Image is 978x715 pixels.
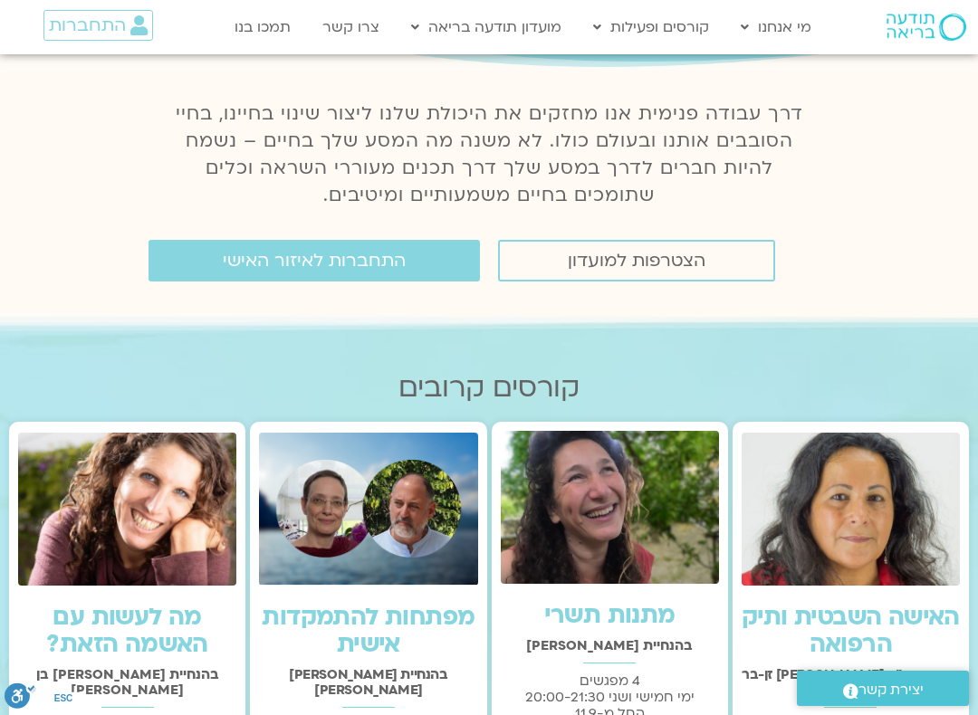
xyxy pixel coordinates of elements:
h2: בהנחיית [PERSON_NAME] [501,638,719,653]
a: מי אנחנו [732,10,820,44]
img: תודעה בריאה [887,14,966,41]
a: יצירת קשר [797,671,969,706]
a: צרו קשר [313,10,388,44]
span: יצירת קשר [858,678,924,702]
a: מה לעשות עם האשמה הזאת? [46,601,207,661]
p: דרך עבודה פנימית אנו מחזקים את היכולת שלנו ליצור שינוי בחיינו, בחיי הסובבים אותנו ובעולם כולו. לא... [165,100,813,209]
h2: קורסים קרובים [9,372,969,404]
span: התחברות לאיזור האישי [223,251,406,271]
h2: בהנחיית [PERSON_NAME] [PERSON_NAME] [259,667,477,698]
a: תמכו בנו [225,10,300,44]
a: מתנות תשרי [544,599,676,632]
a: התחברות [43,10,153,41]
span: התחברות [49,15,126,35]
a: קורסים ופעילות [584,10,718,44]
a: התחברות לאיזור האישי [149,240,480,281]
a: הצטרפות למועדון [498,240,775,281]
a: האישה השבטית ותיק הרפואה [742,601,960,661]
a: מועדון תודעה בריאה [402,10,570,44]
span: הצטרפות למועדון [568,251,705,271]
a: מפתחות להתמקדות אישית [262,601,475,661]
h2: בהנחיית ד"ר [PERSON_NAME] זן-בר [PERSON_NAME] [742,667,960,698]
h2: בהנחיית [PERSON_NAME] בן [PERSON_NAME] [18,667,236,698]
